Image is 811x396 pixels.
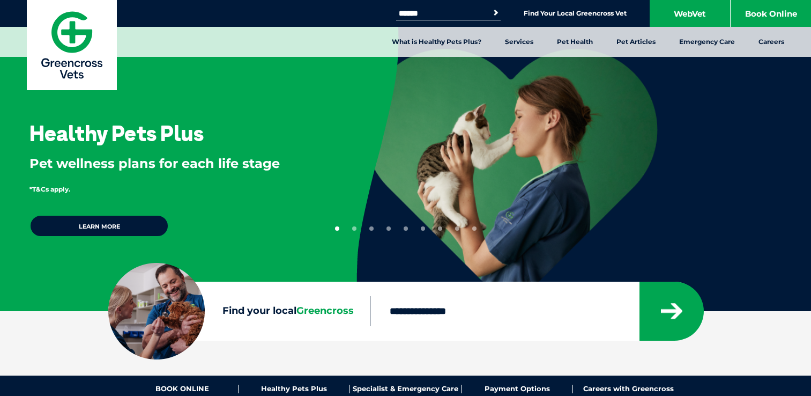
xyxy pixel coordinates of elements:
[747,27,796,57] a: Careers
[29,122,204,144] h3: Healthy Pets Plus
[108,303,370,319] label: Find your local
[490,8,501,18] button: Search
[455,226,459,231] button: 8 of 9
[545,27,605,57] a: Pet Health
[493,27,545,57] a: Services
[421,226,425,231] button: 6 of 9
[239,385,350,393] a: Healthy Pets Plus
[380,27,493,57] a: What is Healthy Pets Plus?
[369,226,374,231] button: 3 of 9
[386,226,391,231] button: 4 of 9
[438,226,442,231] button: 7 of 9
[352,226,356,231] button: 2 of 9
[573,385,684,393] a: Careers with Greencross
[29,215,169,237] a: Learn more
[605,27,667,57] a: Pet Articles
[404,226,408,231] button: 5 of 9
[296,305,354,317] span: Greencross
[29,185,70,193] span: *T&Cs apply.
[29,155,322,173] p: Pet wellness plans for each life stage
[524,9,627,18] a: Find Your Local Greencross Vet
[350,385,462,393] a: Specialist & Emergency Care
[667,27,747,57] a: Emergency Care
[127,385,239,393] a: BOOK ONLINE
[335,226,339,231] button: 1 of 9
[462,385,573,393] a: Payment Options
[472,226,477,231] button: 9 of 9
